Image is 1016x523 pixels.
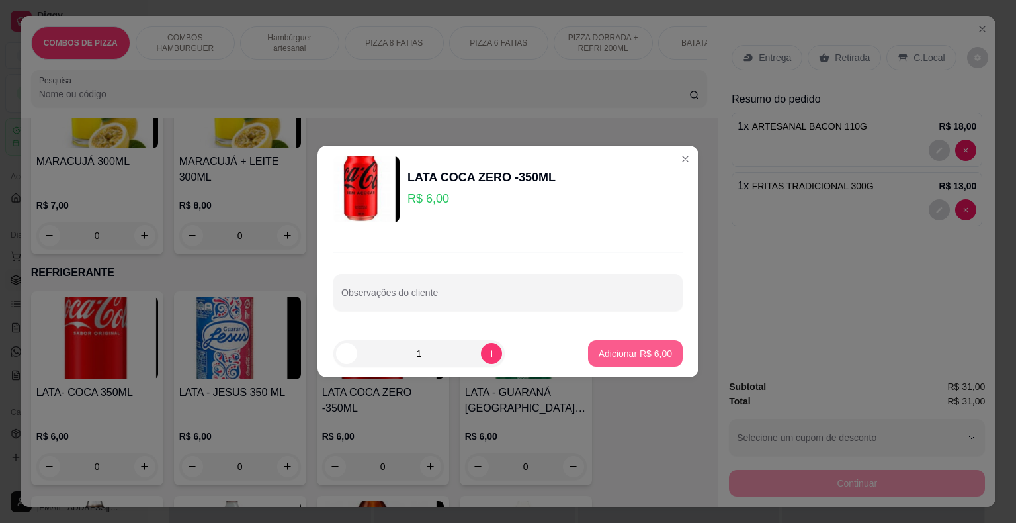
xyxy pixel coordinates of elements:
button: Close [675,148,696,169]
div: LATA COCA ZERO -350ML [407,168,556,187]
button: decrease-product-quantity [336,343,357,364]
p: Adicionar R$ 6,00 [599,347,672,360]
button: Adicionar R$ 6,00 [588,340,683,367]
button: increase-product-quantity [481,343,502,364]
input: Observações do cliente [341,291,675,305]
img: product-image [333,156,400,222]
p: R$ 6,00 [407,189,556,208]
